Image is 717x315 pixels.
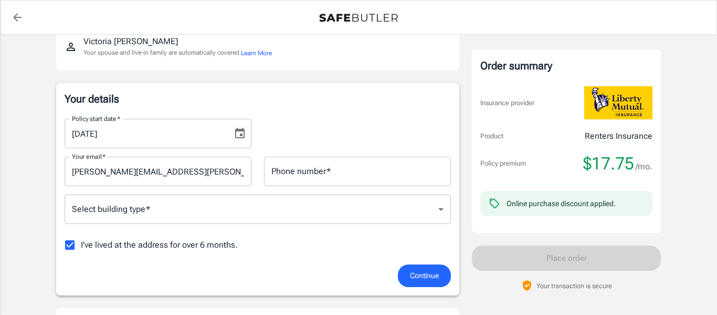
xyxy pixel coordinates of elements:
a: back to quotes [7,7,28,28]
p: Your spouse and live-in family are automatically covered. [83,48,272,58]
input: MM/DD/YYYY [65,119,225,148]
p: Insurance provider [480,98,534,108]
span: /mo. [636,159,652,174]
p: Product [480,131,503,141]
p: Policy premium [480,158,526,169]
img: Back to quotes [319,14,398,22]
p: Your details [65,92,451,106]
button: Continue [398,265,451,287]
label: Your email [72,152,106,161]
button: Choose date, selected date is Sep 6, 2025 [229,123,250,144]
span: $17.75 [583,153,634,174]
span: I've lived at the address for over 6 months. [81,239,238,251]
span: Continue [410,269,439,282]
p: Victoria [PERSON_NAME] [83,35,178,48]
input: Enter email [65,157,251,186]
img: Liberty Mutual [584,86,652,119]
input: Enter number [264,157,451,186]
p: Renters Insurance [585,130,652,143]
div: Order summary [480,58,652,74]
div: Online purchase discount applied. [507,198,616,209]
svg: Insured person [65,40,77,53]
label: Policy start date [72,114,120,123]
button: Learn More [241,48,272,58]
p: Your transaction is secure [536,281,612,291]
